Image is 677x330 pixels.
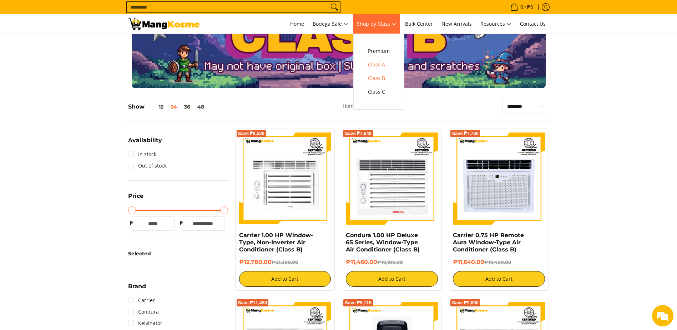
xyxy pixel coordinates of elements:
span: Brand [128,284,146,289]
a: Resources [477,14,515,34]
span: Premium [368,47,390,56]
a: Class A [364,58,393,71]
a: New Arrivals [438,14,475,34]
span: Resources [480,20,511,29]
button: Add to Cart [239,271,331,287]
span: Bulk Center [405,20,433,27]
a: Home [287,14,308,34]
a: Bulk Center [401,14,436,34]
a: Out of stock [128,160,167,171]
span: Price [128,193,143,199]
a: Home [343,102,357,109]
a: Carrier 0.75 HP Remote Aura Window-Type Air Conditioner (Class B) [453,232,524,253]
span: Class A [368,60,390,69]
em: Submit [105,220,130,230]
span: • [508,3,535,11]
del: ₱19,100.00 [377,259,403,265]
button: 36 [181,104,194,110]
div: Minimize live chat window [117,4,134,21]
h6: ₱11,640.00 [453,259,545,266]
span: Contact Us [520,20,546,27]
span: Save ₱8,520 [238,131,265,136]
a: Condura 1.00 HP Deluxe 6S Series, Window-Type Air Conditioner (Class B) [346,232,420,253]
span: 0 [519,5,524,10]
span: Bodega Sale [313,20,348,29]
a: In stock [128,149,156,160]
h6: ₱11,460.00 [346,259,438,266]
button: Search [329,2,340,12]
span: Shop by Class [357,20,396,29]
a: Condura [128,306,159,317]
button: Add to Cart [346,271,438,287]
del: ₱21,300.00 [272,259,298,265]
span: ₱0 [526,5,534,10]
a: Bodega Sale [309,14,352,34]
span: Save ₱7,760 [452,131,479,136]
span: ₱ [128,220,135,227]
span: Class C [368,87,390,96]
summary: Open [128,193,143,204]
span: Save ₱7,640 [345,131,372,136]
div: Leave a message [37,40,120,49]
span: Save ₱5,115 [345,301,372,305]
a: Carrier 1.00 HP Window-Type, Non-Inverter Air Conditioner (Class B) [239,232,313,253]
a: Shop by Class [353,14,400,34]
span: We are offline. Please leave us a message. [15,90,125,162]
span: Availability [128,137,162,143]
a: Contact Us [516,14,549,34]
img: Carrier 0.75 HP Remote Aura Window-Type Air Conditioner (Class B) [453,132,545,225]
nav: Breadcrumbs [295,102,451,118]
h6: Selected [128,251,228,257]
h5: Show [128,103,208,110]
button: 24 [167,104,181,110]
summary: Open [128,137,162,149]
a: Class B [364,71,393,85]
button: Add to Cart [453,271,545,287]
button: 12 [145,104,167,110]
textarea: Type your message and click 'Submit' [4,195,136,220]
a: Kelvinator [128,317,162,329]
summary: Open [128,284,146,295]
span: Class B [368,74,390,83]
img: Carrier 1.00 HP Window-Type, Non-Inverter Air Conditioner (Class B) [239,132,331,225]
span: Save ₱11,450 [238,301,267,305]
a: Carrier [128,295,155,306]
h6: ₱12,780.00 [239,259,331,266]
span: ₱ [178,220,185,227]
a: Class C [364,85,393,99]
a: Premium [364,44,393,58]
img: Condura 1.00 HP Deluxe 6S Series, Window-Type Air Conditioner (Class B) [346,132,438,225]
span: Save ₱9,600 [452,301,479,305]
img: Class B Class B | Mang Kosme [128,18,199,30]
span: Home [290,20,304,27]
nav: Main Menu [207,14,549,34]
span: New Arrivals [441,20,472,27]
button: 48 [194,104,208,110]
del: ₱19,400.00 [484,259,511,265]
